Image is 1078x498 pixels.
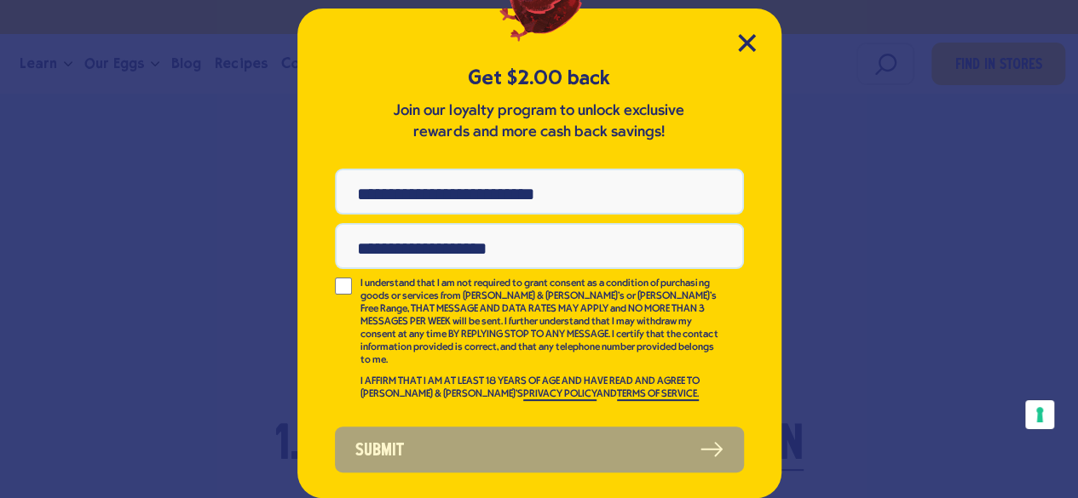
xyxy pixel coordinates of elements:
a: TERMS OF SERVICE. [617,389,699,401]
button: Your consent preferences for tracking technologies [1025,400,1054,429]
p: Join our loyalty program to unlock exclusive rewards and more cash back savings! [390,100,689,143]
p: I understand that I am not required to grant consent as a condition of purchasing goods or servic... [360,278,720,367]
button: Close Modal [738,34,756,52]
p: I AFFIRM THAT I AM AT LEAST 18 YEARS OF AGE AND HAVE READ AND AGREE TO [PERSON_NAME] & [PERSON_NA... [360,375,720,401]
a: PRIVACY POLICY [523,389,597,401]
button: Submit [335,426,744,472]
h5: Get $2.00 back [335,64,744,92]
input: I understand that I am not required to grant consent as a condition of purchasing goods or servic... [335,278,352,295]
